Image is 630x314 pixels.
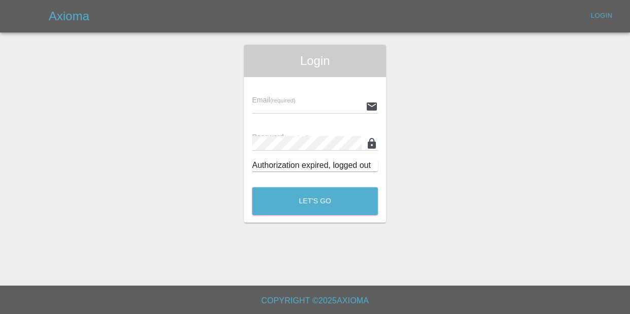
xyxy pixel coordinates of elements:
[252,159,378,171] div: Authorization expired, logged out
[252,133,309,141] span: Password
[252,53,378,69] span: Login
[8,294,622,308] h6: Copyright © 2025 Axioma
[252,187,378,215] button: Let's Go
[49,8,89,24] h5: Axioma
[284,134,309,141] small: (required)
[270,97,296,103] small: (required)
[252,96,295,104] span: Email
[585,8,618,24] a: Login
